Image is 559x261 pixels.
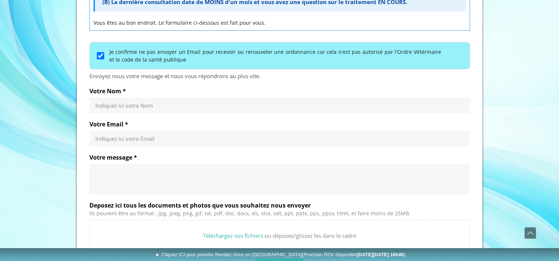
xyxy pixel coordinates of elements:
[95,102,464,109] input: Votre Nom *
[109,48,441,63] label: Je confirme ne pas envoyer un Email pour recevoir ou renouveler une ordonnance car cela n'est pas...
[525,227,536,239] span: Défiler vers le haut
[93,19,466,27] p: Vous êtes au bon endroit. Le formulaire ci-dessous est fait pour vous.
[89,87,470,95] label: Votre Nom *
[89,121,470,128] label: Votre Email *
[89,202,470,209] label: Deposez ici tous les documents et photos que vous souhaitez nous envoyer
[89,210,470,217] div: Ils peuvent être au format : jpg, jpeg, png, gif, txt, pdf, doc, docx, xls, xlsx, odt, ppt, pptx,...
[524,227,536,239] a: Défiler vers le haut
[89,154,470,161] label: Votre message *
[89,72,470,80] div: Envoyez nous votre message et nous vous répondrons au plus vite.
[95,135,464,142] input: Votre Email *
